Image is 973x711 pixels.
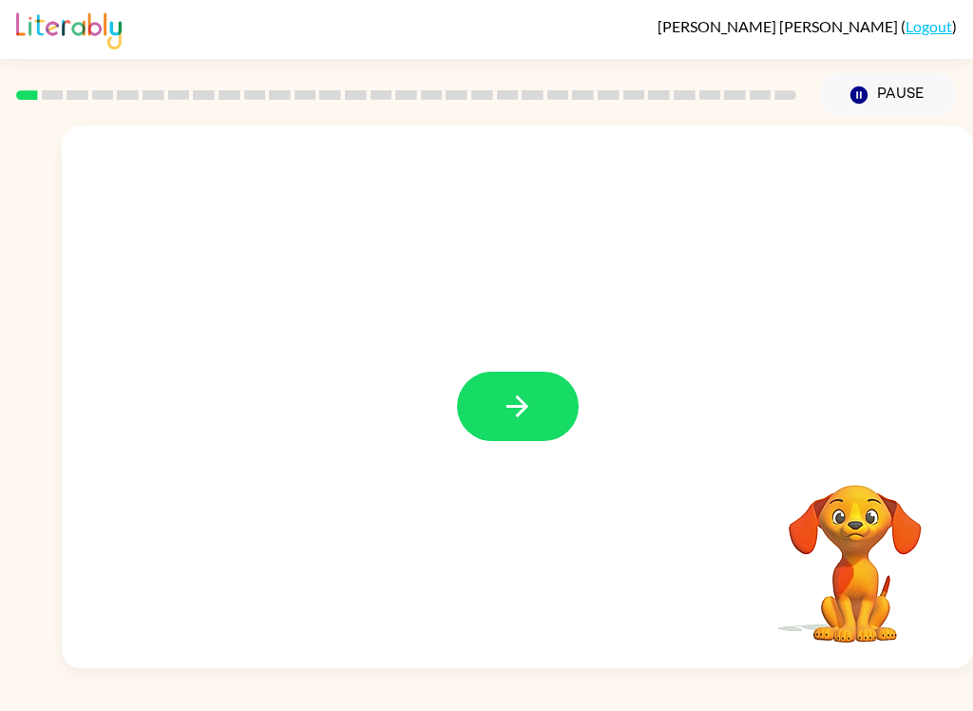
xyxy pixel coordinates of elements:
button: Pause [819,73,957,117]
img: Literably [16,8,122,49]
a: Logout [906,17,952,35]
span: [PERSON_NAME] [PERSON_NAME] [658,17,901,35]
video: Your browser must support playing .mp4 files to use Literably. Please try using another browser. [760,455,950,645]
div: ( ) [658,17,957,35]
